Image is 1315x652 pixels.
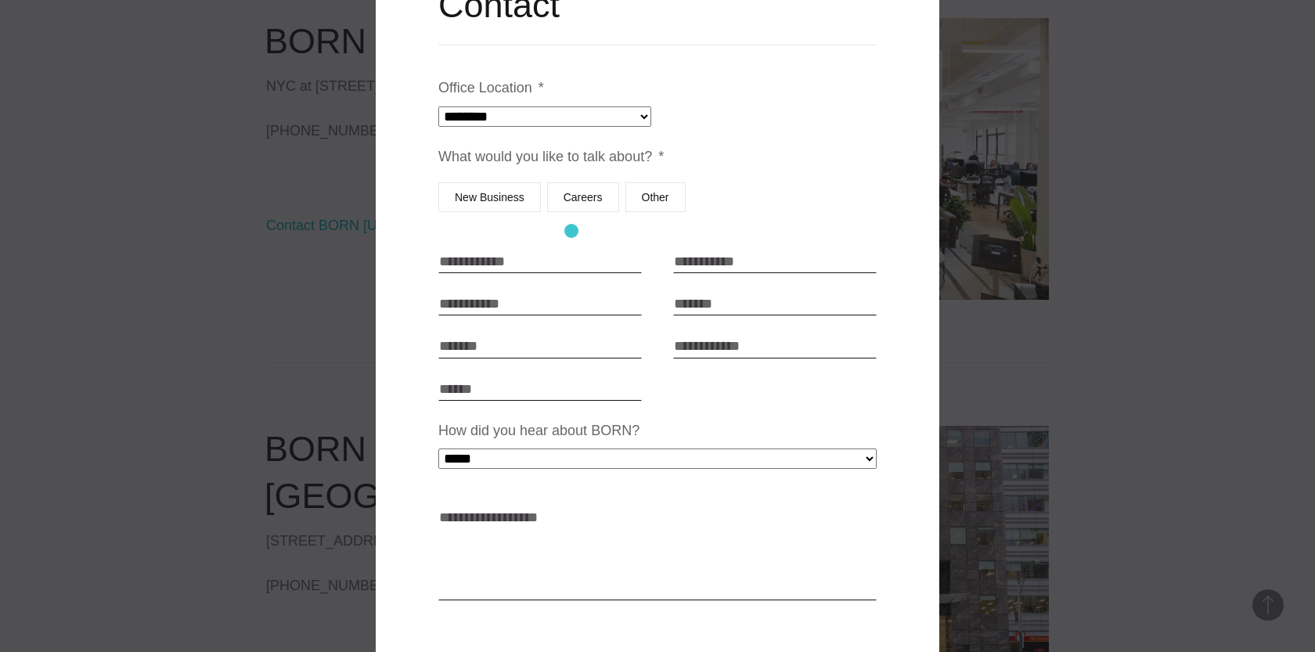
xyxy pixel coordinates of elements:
[438,79,544,97] label: Office Location
[438,148,664,166] label: What would you like to talk about?
[438,182,541,212] label: New Business
[625,182,686,212] label: Other
[547,182,619,212] label: Careers
[438,422,639,440] label: How did you hear about BORN?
